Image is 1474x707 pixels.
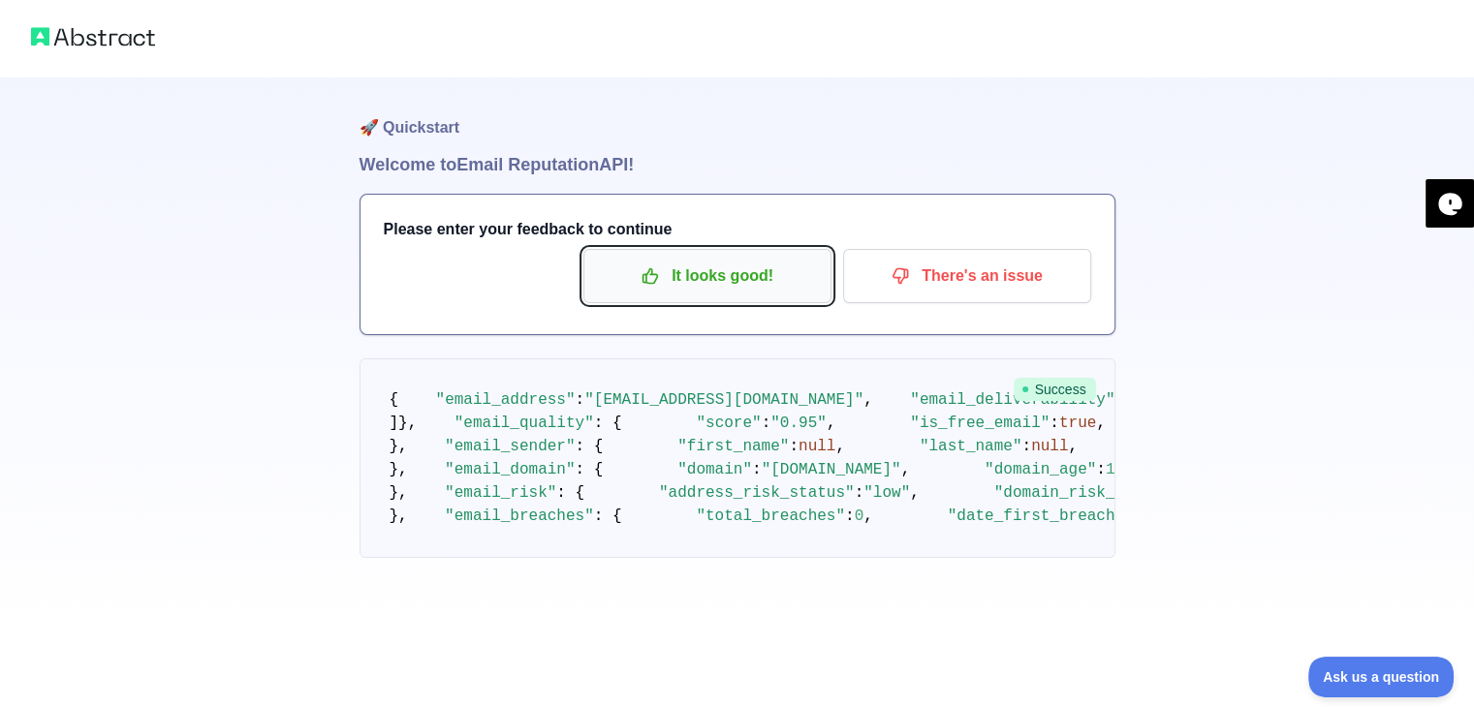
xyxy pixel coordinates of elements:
[770,415,827,432] span: "0.95"
[789,438,799,455] span: :
[863,507,873,525] span: ,
[360,151,1115,178] h1: Welcome to Email Reputation API!
[910,484,920,502] span: ,
[445,461,575,478] span: "email_domain"
[584,391,863,409] span: "[EMAIL_ADDRESS][DOMAIN_NAME]"
[994,484,1180,502] span: "domain_risk_status"
[799,438,835,455] span: null
[1059,415,1096,432] span: true
[598,260,817,292] p: It looks good!
[1031,438,1068,455] span: null
[855,484,864,502] span: :
[835,438,845,455] span: ,
[910,415,1050,432] span: "is_free_email"
[1106,461,1152,478] span: 10999
[843,249,1091,303] button: There's an issue
[858,260,1077,292] p: There's an issue
[696,507,845,525] span: "total_breaches"
[901,461,911,478] span: ,
[1096,415,1106,432] span: ,
[455,415,594,432] span: "email_quality"
[594,415,622,432] span: : {
[659,484,855,502] span: "address_risk_status"
[677,438,789,455] span: "first_name"
[677,461,752,478] span: "domain"
[910,391,1114,409] span: "email_deliverability"
[594,507,622,525] span: : {
[556,484,584,502] span: : {
[1021,438,1031,455] span: :
[1050,415,1059,432] span: :
[384,218,1091,241] h3: Please enter your feedback to continue
[390,391,399,409] span: {
[1068,438,1078,455] span: ,
[360,77,1115,151] h1: 🚀 Quickstart
[845,507,855,525] span: :
[583,249,831,303] button: It looks good!
[436,391,576,409] span: "email_address"
[31,23,155,50] img: Abstract logo
[1014,378,1096,401] span: Success
[445,484,556,502] span: "email_risk"
[762,461,901,478] span: "[DOMAIN_NAME]"
[576,461,604,478] span: : {
[863,391,873,409] span: ,
[1308,657,1455,697] iframe: Toggle Customer Support
[948,507,1144,525] span: "date_first_breached"
[445,507,594,525] span: "email_breaches"
[576,438,604,455] span: : {
[863,484,910,502] span: "low"
[1096,461,1106,478] span: :
[762,415,771,432] span: :
[985,461,1096,478] span: "domain_age"
[696,415,761,432] span: "score"
[827,415,836,432] span: ,
[920,438,1022,455] span: "last_name"
[576,391,585,409] span: :
[752,461,762,478] span: :
[855,507,864,525] span: 0
[445,438,575,455] span: "email_sender"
